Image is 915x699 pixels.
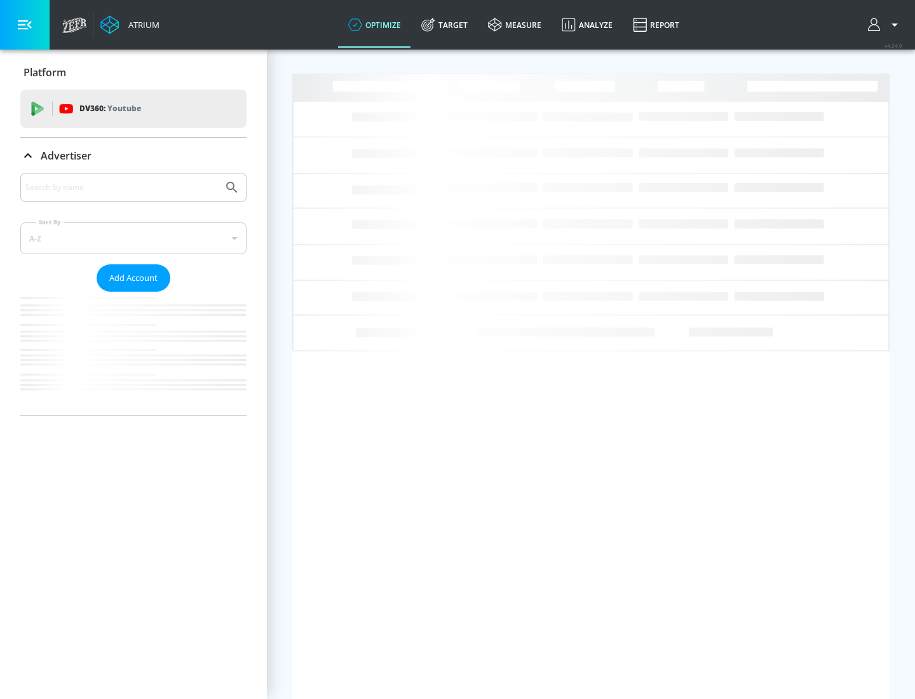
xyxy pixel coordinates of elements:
div: Advertiser [20,173,247,415]
span: Add Account [109,271,158,285]
nav: list of Advertiser [20,292,247,415]
a: Report [623,2,689,48]
p: Advertiser [41,149,91,163]
p: Platform [24,65,66,79]
div: Advertiser [20,138,247,173]
button: Add Account [97,264,170,292]
div: Atrium [123,19,159,31]
a: measure [478,2,552,48]
p: Youtube [107,102,141,115]
p: DV360: [79,102,141,116]
input: Search by name [25,179,218,196]
div: DV360: Youtube [20,90,247,128]
a: optimize [338,2,411,48]
a: Analyze [552,2,623,48]
a: Target [411,2,478,48]
div: Platform [20,55,247,90]
span: v 4.24.0 [884,42,902,49]
label: Sort By [36,218,64,226]
div: A-Z [20,222,247,254]
a: Atrium [100,15,159,34]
